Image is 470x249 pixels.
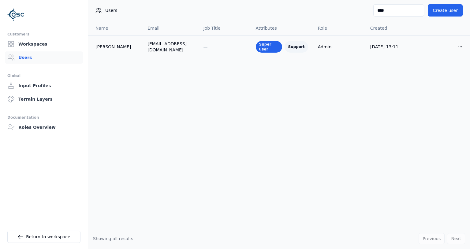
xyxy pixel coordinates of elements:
th: Email [143,21,198,35]
a: Return to workspace [7,231,80,243]
a: Terrain Layers [5,93,83,105]
div: Support [285,41,308,53]
a: Workspaces [5,38,83,50]
div: Customers [7,31,80,38]
div: Documentation [7,114,80,121]
button: Create user [428,4,463,17]
th: Job Title [199,21,251,35]
span: — [203,44,208,49]
span: Users [105,7,117,13]
th: Role [313,21,365,35]
a: Users [5,51,83,64]
a: Input Profiles [5,80,83,92]
a: Roles Overview [5,121,83,133]
th: Created [365,21,418,35]
a: [PERSON_NAME] [95,44,138,50]
div: Super user [256,41,282,53]
img: Logo [7,6,24,23]
div: [EMAIL_ADDRESS][DOMAIN_NAME] [147,41,193,53]
th: Name [88,21,143,35]
th: Attributes [251,21,313,35]
div: [DATE] 13:11 [370,44,413,50]
div: Global [7,72,80,80]
div: Admin [318,44,360,50]
span: Showing all results [93,236,133,241]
